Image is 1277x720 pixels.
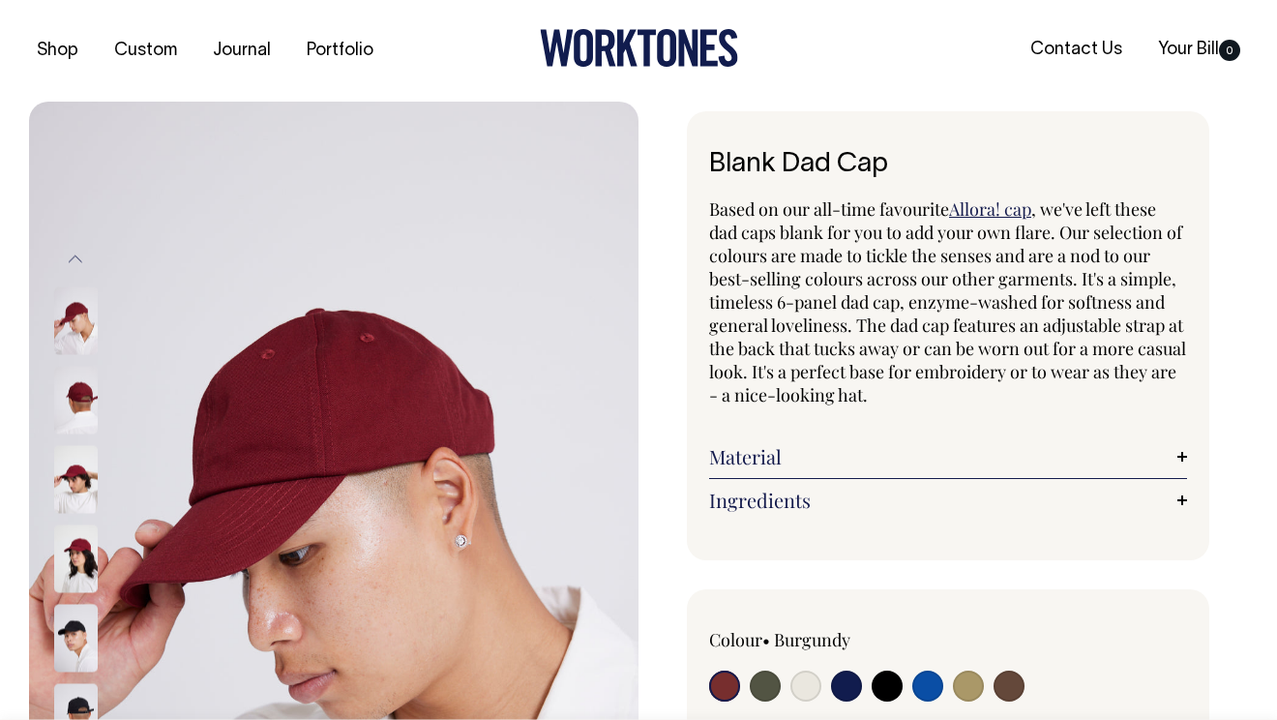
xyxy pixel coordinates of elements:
[54,286,98,354] img: burgundy
[709,197,1186,406] span: , we've left these dad caps blank for you to add your own flare. Our selection of colours are mad...
[762,628,770,651] span: •
[1023,34,1130,66] a: Contact Us
[61,238,90,282] button: Previous
[106,35,185,67] a: Custom
[54,525,98,592] img: burgundy
[54,604,98,672] img: black
[205,35,279,67] a: Journal
[774,628,850,651] label: Burgundy
[54,366,98,434] img: burgundy
[949,197,1031,221] a: Allora! cap
[709,150,1187,180] h1: Blank Dad Cap
[1150,34,1248,66] a: Your Bill0
[709,489,1187,512] a: Ingredients
[709,197,949,221] span: Based on our all-time favourite
[54,445,98,513] img: burgundy
[709,445,1187,468] a: Material
[1219,40,1240,61] span: 0
[709,628,901,651] div: Colour
[29,35,86,67] a: Shop
[299,35,381,67] a: Portfolio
